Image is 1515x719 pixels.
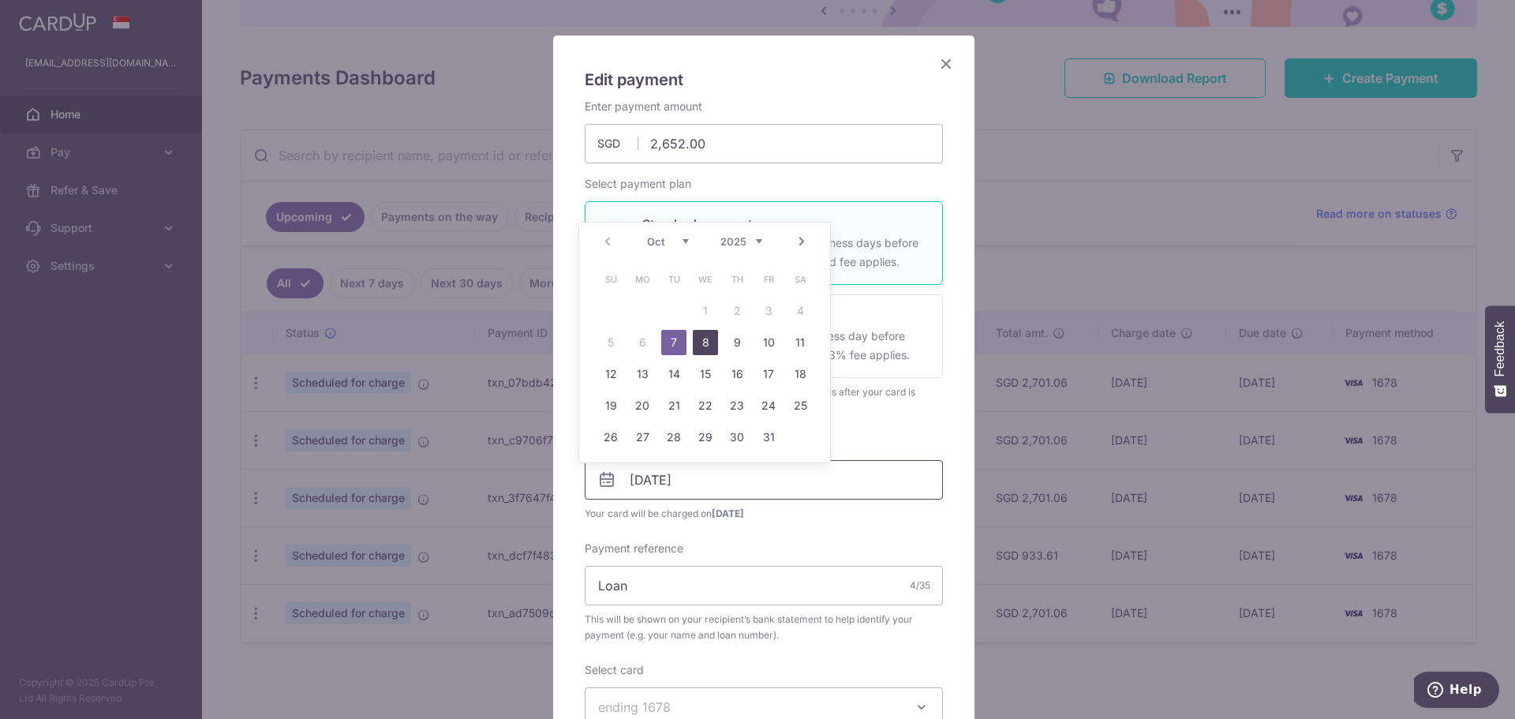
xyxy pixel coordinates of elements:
a: Next [792,232,811,251]
span: Monday [630,267,655,292]
button: Feedback - Show survey [1485,305,1515,413]
a: 26 [598,425,623,450]
a: 22 [693,393,718,418]
label: Select payment plan [585,176,691,192]
span: ending 1678 [598,699,671,715]
span: Saturday [787,267,813,292]
a: 8 [693,330,718,355]
a: 27 [630,425,655,450]
span: This will be shown on your recipient’s bank statement to help identify your payment (e.g. your na... [585,612,943,643]
span: Friday [756,267,781,292]
span: Thursday [724,267,750,292]
a: 14 [661,361,686,387]
a: 10 [756,330,781,355]
a: 31 [756,425,781,450]
label: Select card [585,662,644,678]
a: 18 [787,361,813,387]
span: Your card will be charged on [585,506,943,522]
a: 17 [756,361,781,387]
span: Feedback [1493,321,1507,376]
a: 19 [598,393,623,418]
a: 23 [724,393,750,418]
input: DD / MM / YYYY [585,460,943,500]
a: 15 [693,361,718,387]
a: 30 [724,425,750,450]
a: 11 [787,330,813,355]
a: 7 [661,330,686,355]
span: Tuesday [661,267,686,292]
a: 28 [661,425,686,450]
a: 25 [787,393,813,418]
a: 29 [693,425,718,450]
div: 4/35 [910,578,930,594]
span: Sunday [598,267,623,292]
span: Wednesday [693,267,718,292]
a: 21 [661,393,686,418]
label: Enter payment amount [585,99,702,114]
a: 16 [724,361,750,387]
label: Payment reference [585,541,683,556]
input: 0.00 [585,124,943,163]
a: 20 [630,393,655,418]
span: [DATE] [712,507,744,519]
a: 24 [756,393,781,418]
a: 13 [630,361,655,387]
h5: Edit payment [585,67,943,92]
a: 9 [724,330,750,355]
span: SGD [597,136,638,152]
a: 12 [598,361,623,387]
p: Standard payment [642,215,923,234]
button: Close [937,54,956,73]
iframe: Opens a widget where you can find more information [1414,672,1499,711]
